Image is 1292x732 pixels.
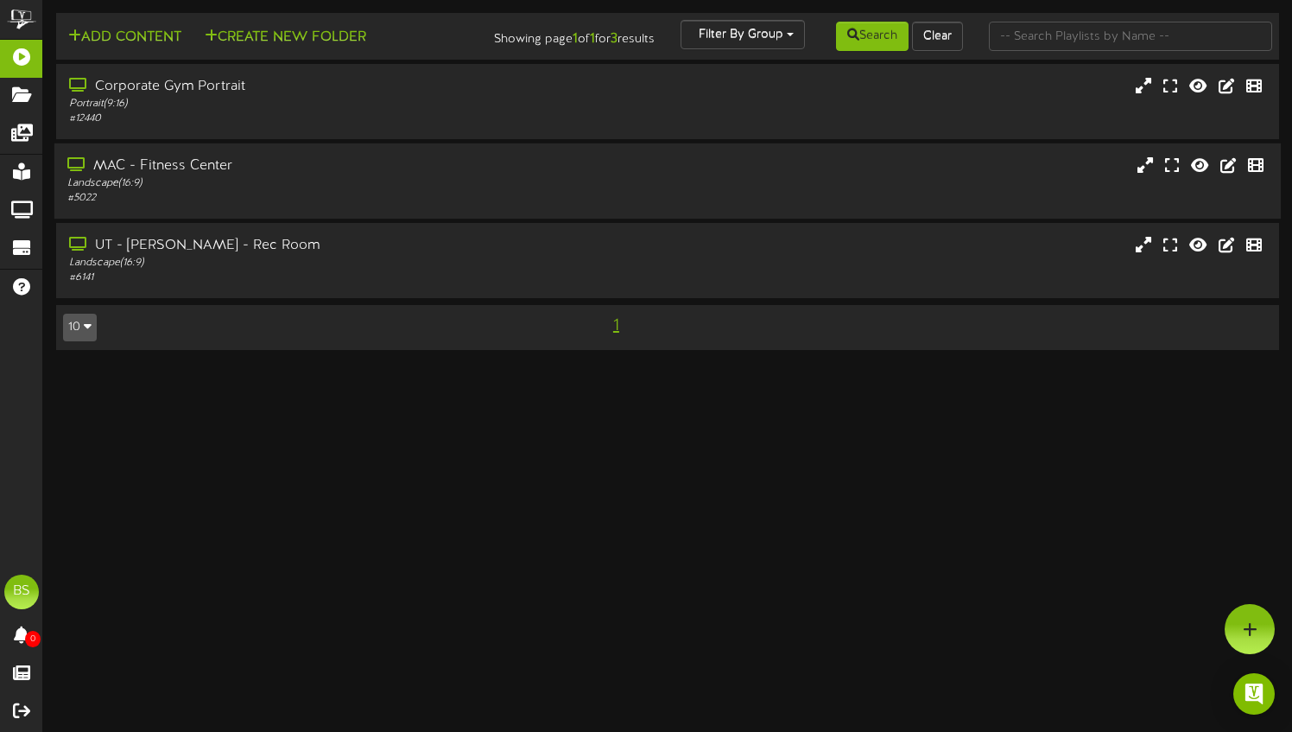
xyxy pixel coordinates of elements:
span: 1 [609,316,624,335]
strong: 1 [573,31,578,47]
div: # 6141 [69,271,553,285]
div: MAC - Fitness Center [67,156,553,176]
div: # 5022 [67,191,553,206]
button: Search [836,22,909,51]
div: Open Intercom Messenger [1233,673,1275,715]
div: Portrait ( 9:16 ) [69,97,553,111]
div: Corporate Gym Portrait [69,77,553,97]
button: 10 [63,314,97,341]
button: Add Content [63,27,187,48]
strong: 3 [611,31,617,47]
div: Showing page of for results [462,20,668,49]
div: BS [4,575,39,609]
div: Landscape ( 16:9 ) [67,176,553,191]
strong: 1 [590,31,595,47]
input: -- Search Playlists by Name -- [989,22,1272,51]
div: Landscape ( 16:9 ) [69,256,553,271]
div: # 12440 [69,111,553,126]
div: UT - [PERSON_NAME] - Rec Room [69,236,553,256]
button: Filter By Group [681,20,805,49]
button: Clear [912,22,963,51]
span: 0 [25,631,41,647]
button: Create New Folder [199,27,371,48]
